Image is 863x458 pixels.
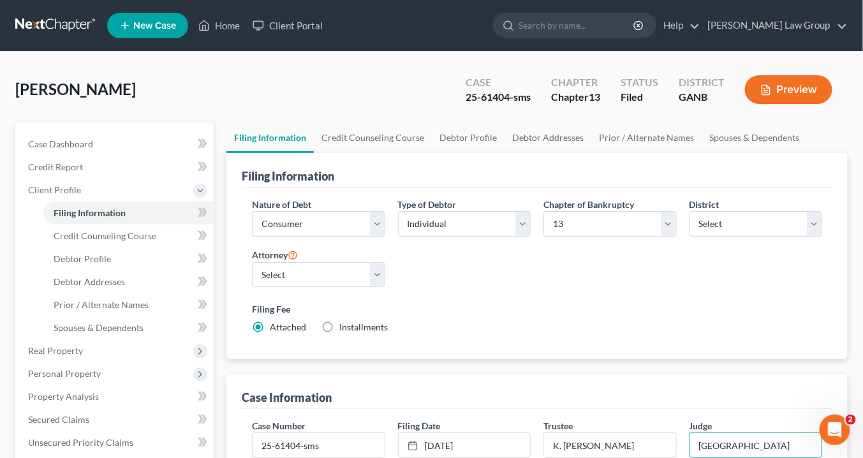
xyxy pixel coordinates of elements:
span: New Case [133,21,176,31]
button: Preview [745,75,832,104]
label: Chapter of Bankruptcy [543,198,634,211]
label: Trustee [543,419,573,432]
div: GANB [679,90,725,105]
a: Unsecured Priority Claims [18,431,214,454]
div: Case [466,75,531,90]
span: Real Property [28,345,83,356]
div: Filed [621,90,658,105]
input: Search by name... [519,13,635,37]
a: Filing Information [43,202,214,225]
div: Filing Information [242,168,334,184]
span: Case Dashboard [28,138,93,149]
input: -- [690,433,822,457]
label: Attorney [252,247,298,262]
a: Credit Report [18,156,214,179]
span: Credit Report [28,161,83,172]
span: Credit Counseling Course [54,230,156,241]
label: Case Number [252,419,306,432]
span: Prior / Alternate Names [54,299,149,310]
a: Property Analysis [18,385,214,408]
input: -- [544,433,675,457]
div: Chapter [551,90,600,105]
span: Personal Property [28,368,101,379]
a: Spouses & Dependents [43,316,214,339]
a: Filing Information [226,122,314,153]
a: Debtor Addresses [505,122,591,153]
a: Prior / Alternate Names [591,122,702,153]
span: Debtor Addresses [54,276,125,287]
label: Nature of Debt [252,198,311,211]
a: Debtor Addresses [43,270,214,293]
a: Secured Claims [18,408,214,431]
span: Filing Information [54,207,126,218]
iframe: Intercom live chat [820,415,850,445]
input: Enter case number... [253,433,384,457]
span: Debtor Profile [54,253,111,264]
span: Property Analysis [28,391,99,402]
a: Prior / Alternate Names [43,293,214,316]
a: [DATE] [399,433,530,457]
span: [PERSON_NAME] [15,80,136,98]
a: Home [192,14,246,37]
div: District [679,75,725,90]
label: Filing Date [398,419,441,432]
span: Secured Claims [28,414,89,425]
label: Filing Fee [252,302,822,316]
a: Credit Counseling Course [314,122,432,153]
a: Case Dashboard [18,133,214,156]
div: Chapter [551,75,600,90]
span: Attached [270,321,306,332]
a: Spouses & Dependents [702,122,807,153]
label: District [690,198,719,211]
div: 25-61404-sms [466,90,531,105]
label: Judge [690,419,712,432]
label: Type of Debtor [398,198,457,211]
div: Case Information [242,390,332,405]
span: 13 [589,91,600,103]
a: Debtor Profile [432,122,505,153]
a: [PERSON_NAME] Law Group [701,14,847,37]
span: Unsecured Priority Claims [28,437,133,448]
a: Help [657,14,700,37]
a: Client Portal [246,14,329,37]
a: Credit Counseling Course [43,225,214,247]
div: Status [621,75,658,90]
span: 2 [846,415,856,425]
span: Client Profile [28,184,81,195]
span: Installments [339,321,388,332]
span: Spouses & Dependents [54,322,144,333]
a: Debtor Profile [43,247,214,270]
